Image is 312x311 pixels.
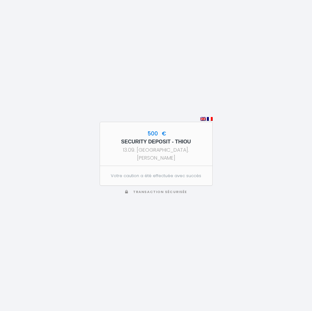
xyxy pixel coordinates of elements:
[200,117,206,121] img: en.png
[133,190,187,194] span: Transaction sécurisée
[107,173,205,179] p: Votre caution a été effectuée avec succès
[106,146,207,162] div: 13.09. [GEOGRAPHIC_DATA]. [PERSON_NAME]
[106,138,207,146] h5: SECURITY DEPOSIT - THIOU
[146,130,166,137] span: 500 €
[207,117,213,121] img: fr.png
